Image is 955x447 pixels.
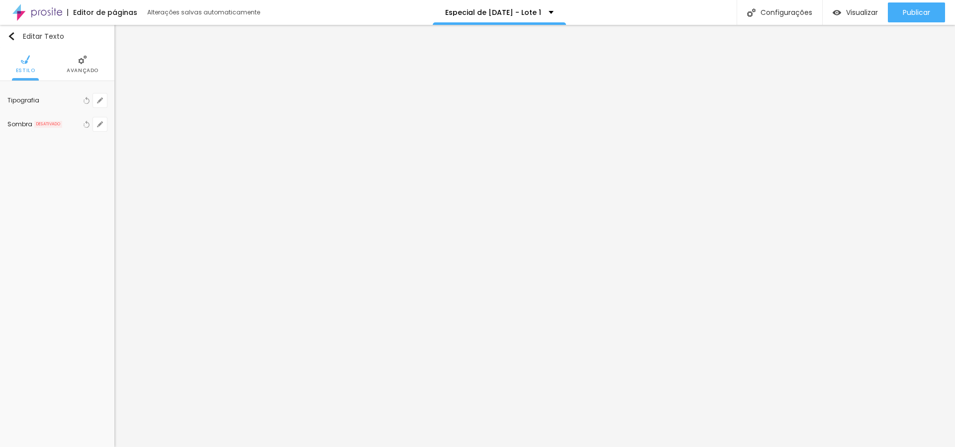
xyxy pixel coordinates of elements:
div: Sombra [7,121,32,127]
img: Icone [78,55,87,64]
img: view-1.svg [833,8,841,17]
p: Especial de [DATE] - Lote 1 [445,9,541,16]
span: DESATIVADO [34,121,62,128]
div: Editor de páginas [67,9,137,16]
div: Tipografia [7,97,81,103]
iframe: Editor [114,25,955,447]
img: Icone [21,55,30,64]
span: Avançado [67,68,98,73]
button: Visualizar [823,2,888,22]
span: Estilo [16,68,35,73]
span: Visualizar [846,8,878,16]
span: Publicar [903,8,930,16]
div: Alterações salvas automaticamente [147,9,262,15]
img: Icone [747,8,756,17]
button: Publicar [888,2,945,22]
img: Icone [7,32,15,40]
div: Editar Texto [7,32,64,40]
